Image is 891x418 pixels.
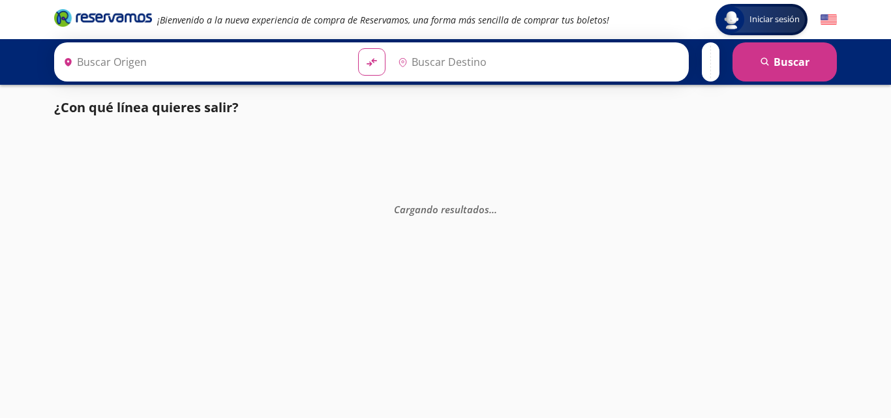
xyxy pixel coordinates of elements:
em: Cargando resultados [394,202,497,215]
span: . [492,202,494,215]
span: . [489,202,492,215]
span: . [494,202,497,215]
button: Buscar [732,42,837,82]
span: Iniciar sesión [744,13,805,26]
button: English [821,12,837,28]
input: Buscar Destino [393,46,682,78]
p: ¿Con qué línea quieres salir? [54,98,239,117]
i: Brand Logo [54,8,152,27]
a: Brand Logo [54,8,152,31]
input: Buscar Origen [58,46,348,78]
em: ¡Bienvenido a la nueva experiencia de compra de Reservamos, una forma más sencilla de comprar tus... [157,14,609,26]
